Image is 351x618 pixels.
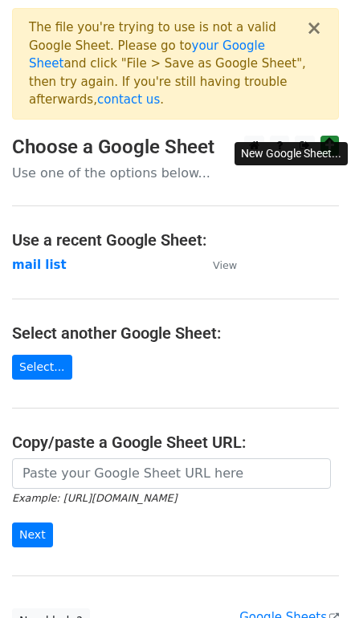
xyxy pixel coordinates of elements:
[306,18,322,38] button: ×
[12,230,339,250] h4: Use a recent Google Sheet:
[235,142,348,165] div: New Google Sheet...
[29,39,265,71] a: your Google Sheet
[271,541,351,618] iframe: Chat Widget
[29,18,306,109] div: The file you're trying to use is not a valid Google Sheet. Please go to and click "File > Save as...
[97,92,160,107] a: contact us
[12,355,72,380] a: Select...
[213,259,237,271] small: View
[12,458,331,489] input: Paste your Google Sheet URL here
[12,522,53,547] input: Next
[12,165,339,181] p: Use one of the options below...
[12,258,67,272] a: mail list
[12,323,339,343] h4: Select another Google Sheet:
[12,492,177,504] small: Example: [URL][DOMAIN_NAME]
[197,258,237,272] a: View
[12,136,339,159] h3: Choose a Google Sheet
[12,433,339,452] h4: Copy/paste a Google Sheet URL:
